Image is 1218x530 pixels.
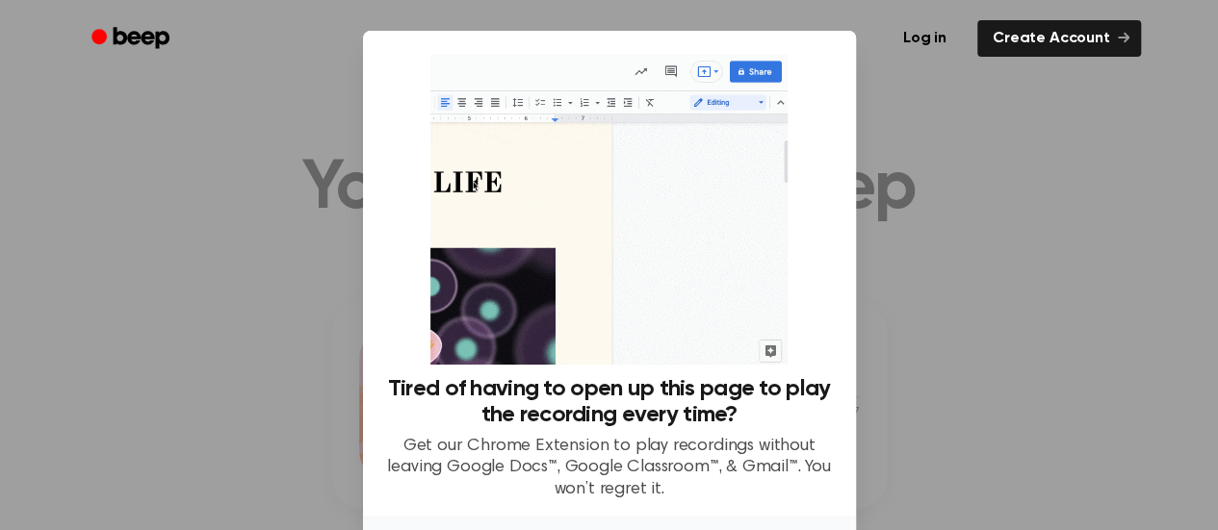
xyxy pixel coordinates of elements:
h3: Tired of having to open up this page to play the recording every time? [386,376,833,428]
img: Beep extension in action [430,54,788,365]
a: Log in [884,16,966,61]
a: Beep [78,20,187,58]
a: Create Account [977,20,1141,57]
p: Get our Chrome Extension to play recordings without leaving Google Docs™, Google Classroom™, & Gm... [386,436,833,501]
